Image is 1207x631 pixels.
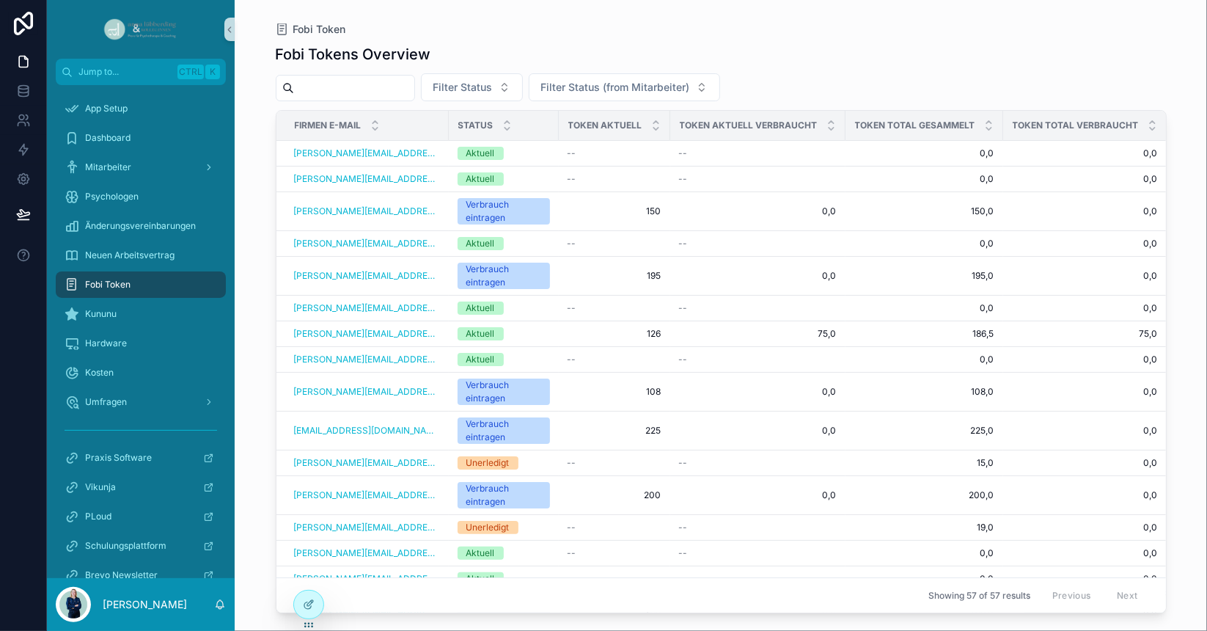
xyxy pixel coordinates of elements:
[1012,386,1158,398] a: 0,0
[679,328,837,340] a: 75,0
[679,386,837,398] a: 0,0
[568,457,661,469] a: --
[568,173,661,185] a: --
[85,452,152,464] span: Praxis Software
[1012,457,1158,469] a: 0,0
[854,457,994,469] a: 15,0
[679,425,837,437] span: 0,0
[294,238,440,249] a: [PERSON_NAME][EMAIL_ADDRESS][DOMAIN_NAME]
[679,573,837,585] a: --
[1012,425,1158,437] span: 0,0
[56,389,226,415] a: Umfragen
[294,522,440,533] a: [PERSON_NAME][EMAIL_ADDRESS][DOMAIN_NAME]
[854,173,994,185] span: 0,0
[568,573,576,585] span: --
[294,302,440,314] a: [PERSON_NAME][EMAIL_ADDRESS][DOMAIN_NAME]
[294,547,440,559] a: [PERSON_NAME][EMAIL_ADDRESS][DOMAIN_NAME]
[1012,270,1158,282] a: 0,0
[294,386,440,398] a: [PERSON_NAME][EMAIL_ADDRESS][DOMAIN_NAME]
[854,205,994,217] a: 150,0
[1012,354,1158,365] span: 0,0
[458,147,550,160] a: Aktuell
[679,522,837,533] a: --
[568,522,576,533] span: --
[466,456,510,470] div: Unerledigt
[1012,147,1158,159] a: 0,0
[1012,302,1158,314] a: 0,0
[854,425,994,437] a: 225,0
[568,457,576,469] span: --
[854,302,994,314] a: 0,0
[854,386,994,398] span: 108,0
[56,125,226,151] a: Dashboard
[85,249,175,261] span: Neuen Arbeitsvertrag
[458,379,550,405] a: Verbrauch eintragen
[1012,573,1158,585] a: 0,0
[679,173,688,185] span: --
[56,183,226,210] a: Psychologen
[1012,173,1158,185] span: 0,0
[56,154,226,180] a: Mitarbeiter
[1012,522,1158,533] span: 0,0
[458,120,494,131] span: Status
[458,237,550,250] a: Aktuell
[568,489,661,501] span: 200
[458,456,550,470] a: Unerledigt
[854,522,994,533] a: 19,0
[56,330,226,357] a: Hardware
[295,120,362,131] span: Firmen E-Mail
[679,238,837,249] a: --
[680,120,818,131] span: Token Aktuell verbraucht
[56,301,226,327] a: Kununu
[85,103,128,114] span: App Setup
[568,147,661,159] a: --
[568,573,661,585] a: --
[679,205,837,217] span: 0,0
[85,481,116,493] span: Vikunja
[854,547,994,559] span: 0,0
[1012,547,1158,559] a: 0,0
[679,354,688,365] span: --
[294,205,440,217] a: [PERSON_NAME][EMAIL_ADDRESS][DOMAIN_NAME]
[568,238,576,249] span: --
[458,482,550,508] a: Verbrauch eintragen
[466,198,541,225] div: Verbrauch eintragen
[56,95,226,122] a: App Setup
[568,354,661,365] a: --
[102,18,179,41] img: App logo
[56,360,226,386] a: Kosten
[1012,489,1158,501] a: 0,0
[854,270,994,282] a: 195,0
[854,328,994,340] a: 186,5
[47,85,235,578] div: scrollable content
[568,205,661,217] a: 150
[433,80,493,95] span: Filter Status
[568,547,576,559] span: --
[294,147,440,159] a: [PERSON_NAME][EMAIL_ADDRESS][DOMAIN_NAME]
[679,547,688,559] span: --
[56,59,226,85] button: Jump to...CtrlK
[568,386,661,398] a: 108
[294,328,440,340] a: [PERSON_NAME][EMAIL_ADDRESS][DOMAIN_NAME]
[854,354,994,365] span: 0,0
[207,66,219,78] span: K
[679,302,837,314] a: --
[458,547,550,560] a: Aktuell
[56,562,226,588] a: Brevo Newsletter
[466,417,541,444] div: Verbrauch eintragen
[56,271,226,298] a: Fobi Token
